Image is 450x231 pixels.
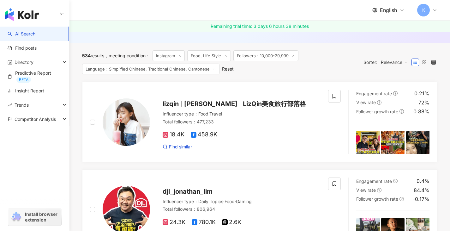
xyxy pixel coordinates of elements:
[414,187,429,194] div: 84.4%
[418,99,429,106] div: 72%
[8,88,44,94] a: Insight Report
[243,100,306,108] span: LizQin美食旅行部落格
[413,196,429,203] div: -0.17%
[163,219,185,226] span: 24.3K
[406,131,429,154] img: post-image
[377,100,381,105] span: question-circle
[163,198,321,205] div: Influencer type ：
[163,188,213,195] span: djl_jonathan_lim
[356,187,376,193] span: View rate
[198,111,208,116] span: Food
[153,50,185,61] span: Instagram
[236,199,252,204] span: Gaming
[209,111,222,116] span: Travel
[422,7,425,14] span: K
[381,57,408,67] span: Relevance
[356,100,376,105] span: View rate
[163,131,184,138] span: 18.4K
[356,131,380,154] img: post-image
[184,100,237,108] span: [PERSON_NAME]
[5,8,39,21] img: logo
[399,197,404,201] span: question-circle
[377,188,381,192] span: question-circle
[233,50,298,61] span: Followers：10,000-29,999
[417,178,429,184] div: 0.4%
[191,131,217,138] span: 458.9K
[10,212,22,222] img: chrome extension
[104,53,150,58] span: meeting condition ：
[356,178,392,184] span: Engagement rate
[222,219,241,226] span: 2.6K
[15,55,33,69] span: Directory
[381,131,405,154] img: post-image
[393,179,398,183] span: question-circle
[225,199,235,204] span: Food
[356,91,392,96] span: Engagement rate
[414,90,429,97] div: 0.21%
[163,119,321,125] div: Total followers ： 477,233
[187,50,231,61] span: Food, Life Style
[163,144,192,150] a: Find similar
[8,45,37,51] a: Find posts
[8,103,12,107] span: rise
[235,199,236,204] span: ·
[198,199,223,204] span: Daily Topics
[356,196,398,202] span: Follower growth rate
[82,53,104,58] div: results
[393,91,398,96] span: question-circle
[103,98,150,146] img: KOL Avatar
[356,109,398,114] span: Follower growth rate
[192,219,216,226] span: 780.1K
[169,144,192,150] span: Find similar
[82,82,437,162] a: KOL Avatarlizqin[PERSON_NAME]LizQin美食旅行部落格Influencer type：Food·TravelTotal followers：477,23318.4K...
[222,66,234,72] div: Reset
[82,53,91,58] span: 534
[163,206,321,212] div: Total followers ： 806,964
[8,31,35,37] a: searchAI Search
[413,108,429,115] div: 0.88%
[15,112,56,126] span: Competitor Analysis
[363,57,411,67] div: Sorter:
[25,211,59,223] span: Install browser extension
[15,98,29,112] span: Trends
[208,111,209,116] span: ·
[69,21,450,32] a: Remaining trial time: 3 days 6 hours 38 minutes
[163,111,321,117] div: Influencer type ：
[380,7,397,14] span: English
[8,209,61,226] a: chrome extensionInstall browser extension
[399,109,404,114] span: question-circle
[163,100,179,108] span: lizqin
[82,64,219,74] span: Language：Simplified Chinese, Traditional Chinese, Cantonese
[223,199,225,204] span: ·
[8,70,64,83] a: Predictive ReportBETA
